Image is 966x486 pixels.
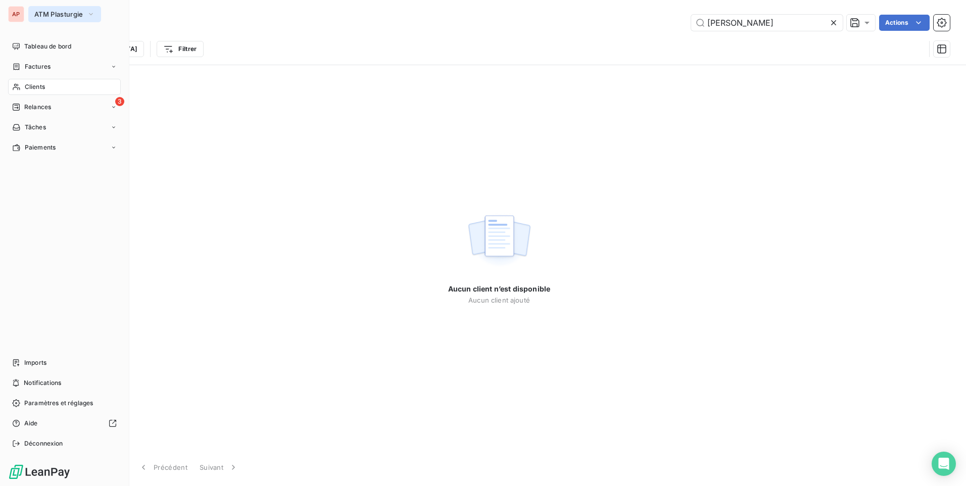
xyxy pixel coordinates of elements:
[132,457,194,478] button: Précédent
[879,15,930,31] button: Actions
[448,284,550,294] span: Aucun client n’est disponible
[24,358,46,367] span: Imports
[115,97,124,106] span: 3
[932,452,956,476] div: Open Intercom Messenger
[34,10,83,18] span: ATM Plasturgie
[24,103,51,112] span: Relances
[8,6,24,22] div: AP
[25,123,46,132] span: Tâches
[24,378,61,387] span: Notifications
[691,15,843,31] input: Rechercher
[24,399,93,408] span: Paramètres et réglages
[25,82,45,91] span: Clients
[24,419,38,428] span: Aide
[8,415,121,431] a: Aide
[25,143,56,152] span: Paiements
[194,457,245,478] button: Suivant
[8,464,71,480] img: Logo LeanPay
[24,439,63,448] span: Déconnexion
[24,42,71,51] span: Tableau de bord
[467,210,532,272] img: empty state
[157,41,203,57] button: Filtrer
[25,62,51,71] span: Factures
[468,296,530,304] span: Aucun client ajouté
